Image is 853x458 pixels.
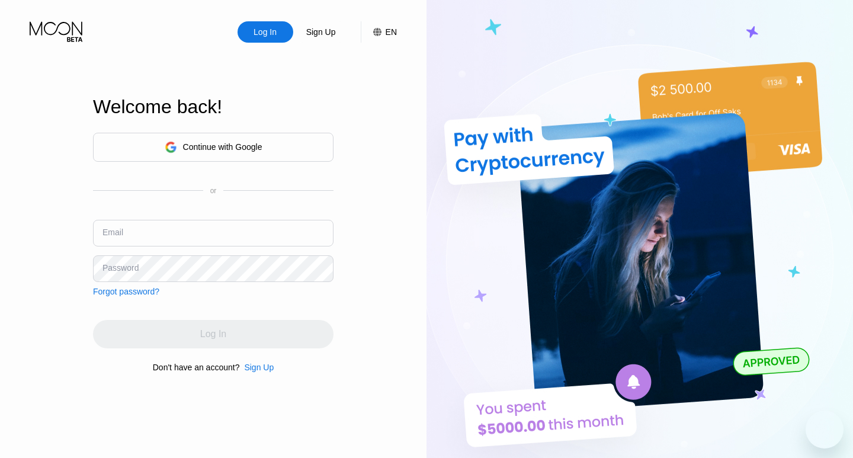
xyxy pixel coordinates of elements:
[239,363,274,372] div: Sign Up
[93,96,333,118] div: Welcome back!
[386,27,397,37] div: EN
[244,363,274,372] div: Sign Up
[361,21,397,43] div: EN
[305,26,337,38] div: Sign Up
[238,21,293,43] div: Log In
[183,142,262,152] div: Continue with Google
[102,228,123,237] div: Email
[210,187,217,195] div: or
[93,133,333,162] div: Continue with Google
[252,26,278,38] div: Log In
[153,363,240,372] div: Don't have an account?
[93,287,159,296] div: Forgot password?
[102,263,139,273] div: Password
[293,21,349,43] div: Sign Up
[806,411,844,449] iframe: Button to launch messaging window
